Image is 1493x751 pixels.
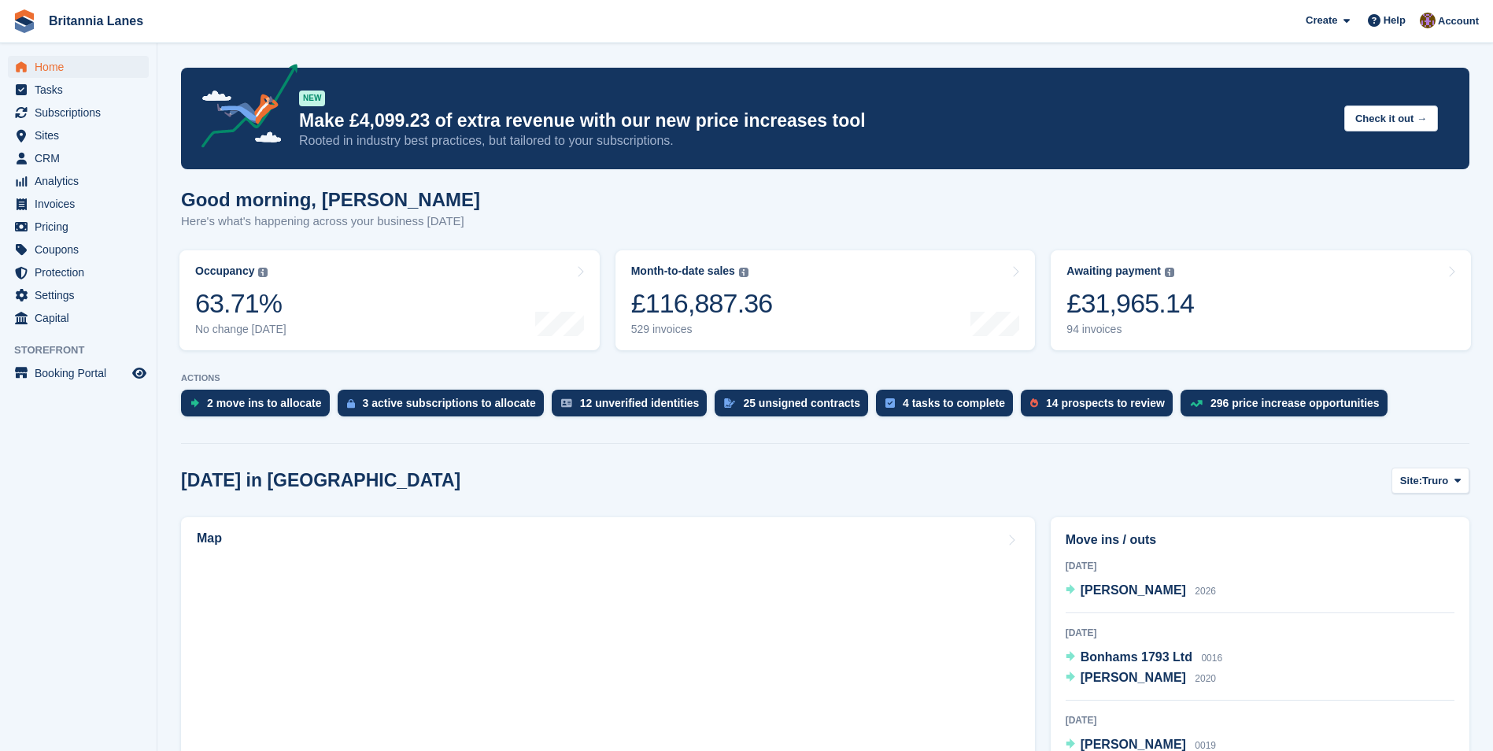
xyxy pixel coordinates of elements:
a: menu [8,170,149,192]
h2: [DATE] in [GEOGRAPHIC_DATA] [181,470,460,491]
a: menu [8,102,149,124]
span: 2026 [1195,586,1216,597]
span: 0016 [1201,653,1222,664]
a: [PERSON_NAME] 2020 [1066,668,1216,689]
img: icon-info-grey-7440780725fd019a000dd9b08b2336e03edf1995a4989e88bcd33f0948082b44.svg [1165,268,1174,277]
img: stora-icon-8386f47178a22dfd0bd8f6a31ec36ba5ce8667c1dd55bd0f319d3a0aa187defe.svg [13,9,36,33]
h1: Good morning, [PERSON_NAME] [181,189,480,210]
img: Andy Collier [1420,13,1436,28]
img: move_ins_to_allocate_icon-fdf77a2bb77ea45bf5b3d319d69a93e2d87916cf1d5bf7949dd705db3b84f3ca.svg [190,398,199,408]
span: Help [1384,13,1406,28]
a: menu [8,216,149,238]
a: Britannia Lanes [42,8,150,34]
span: [PERSON_NAME] [1081,738,1186,751]
img: price_increase_opportunities-93ffe204e8149a01c8c9dc8f82e8f89637d9d84a8eef4429ea346261dce0b2c0.svg [1190,400,1203,407]
div: Awaiting payment [1066,265,1161,278]
span: Account [1438,13,1479,29]
span: Analytics [35,170,129,192]
div: 3 active subscriptions to allocate [363,397,536,409]
div: [DATE] [1066,713,1454,727]
span: CRM [35,147,129,169]
span: Site: [1400,473,1422,489]
div: £116,887.36 [631,287,773,320]
span: Coupons [35,239,129,261]
a: 3 active subscriptions to allocate [338,390,552,424]
span: Pricing [35,216,129,238]
span: Home [35,56,129,78]
img: contract_signature_icon-13c848040528278c33f63329250d36e43548de30e8caae1d1a13099fd9432cc5.svg [724,398,735,408]
span: [PERSON_NAME] [1081,583,1186,597]
h2: Map [197,531,222,546]
a: menu [8,239,149,261]
a: menu [8,124,149,146]
a: Month-to-date sales £116,887.36 529 invoices [615,250,1036,350]
div: [DATE] [1066,626,1454,640]
img: icon-info-grey-7440780725fd019a000dd9b08b2336e03edf1995a4989e88bcd33f0948082b44.svg [739,268,748,277]
a: Bonhams 1793 Ltd 0016 [1066,648,1222,668]
span: Capital [35,307,129,329]
span: [PERSON_NAME] [1081,671,1186,684]
img: icon-info-grey-7440780725fd019a000dd9b08b2336e03edf1995a4989e88bcd33f0948082b44.svg [258,268,268,277]
div: 2 move ins to allocate [207,397,322,409]
img: price-adjustments-announcement-icon-8257ccfd72463d97f412b2fc003d46551f7dbcb40ab6d574587a9cd5c0d94... [188,64,298,154]
span: Settings [35,284,129,306]
a: 14 prospects to review [1021,390,1181,424]
a: [PERSON_NAME] 2026 [1066,581,1216,601]
div: 25 unsigned contracts [743,397,860,409]
div: No change [DATE] [195,323,286,336]
h2: Move ins / outs [1066,531,1454,549]
p: Rooted in industry best practices, but tailored to your subscriptions. [299,132,1332,150]
span: Invoices [35,193,129,215]
div: 529 invoices [631,323,773,336]
div: 63.71% [195,287,286,320]
a: 4 tasks to complete [876,390,1021,424]
div: Month-to-date sales [631,265,735,278]
span: Tasks [35,79,129,101]
a: 296 price increase opportunities [1181,390,1395,424]
p: Here's what's happening across your business [DATE] [181,213,480,231]
a: menu [8,307,149,329]
a: menu [8,193,149,215]
img: task-75834270c22a3079a89374b754ae025e5fb1db73e45f91037f5363f120a921f8.svg [885,398,895,408]
a: 25 unsigned contracts [715,390,876,424]
a: Occupancy 63.71% No change [DATE] [179,250,600,350]
a: menu [8,284,149,306]
p: Make £4,099.23 of extra revenue with our new price increases tool [299,109,1332,132]
div: 4 tasks to complete [903,397,1005,409]
span: Booking Portal [35,362,129,384]
button: Check it out → [1344,105,1438,131]
div: [DATE] [1066,559,1454,573]
span: Sites [35,124,129,146]
a: Preview store [130,364,149,383]
img: prospect-51fa495bee0391a8d652442698ab0144808aea92771e9ea1ae160a38d050c398.svg [1030,398,1038,408]
a: menu [8,261,149,283]
div: 12 unverified identities [580,397,700,409]
a: 2 move ins to allocate [181,390,338,424]
div: NEW [299,91,325,106]
a: Awaiting payment £31,965.14 94 invoices [1051,250,1471,350]
span: Truro [1422,473,1448,489]
div: 14 prospects to review [1046,397,1165,409]
a: menu [8,147,149,169]
a: 12 unverified identities [552,390,715,424]
div: 296 price increase opportunities [1210,397,1380,409]
a: menu [8,362,149,384]
img: active_subscription_to_allocate_icon-d502201f5373d7db506a760aba3b589e785aa758c864c3986d89f69b8ff3... [347,398,355,409]
span: Create [1306,13,1337,28]
div: Occupancy [195,265,254,278]
div: 94 invoices [1066,323,1194,336]
span: 2020 [1195,673,1216,684]
a: menu [8,56,149,78]
button: Site: Truro [1391,468,1469,494]
span: Protection [35,261,129,283]
p: ACTIONS [181,373,1469,383]
span: Bonhams 1793 Ltd [1081,650,1192,664]
span: Subscriptions [35,102,129,124]
a: menu [8,79,149,101]
div: £31,965.14 [1066,287,1194,320]
img: verify_identity-adf6edd0f0f0b5bbfe63781bf79b02c33cf7c696d77639b501bdc392416b5a36.svg [561,398,572,408]
span: 0019 [1195,740,1216,751]
span: Storefront [14,342,157,358]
